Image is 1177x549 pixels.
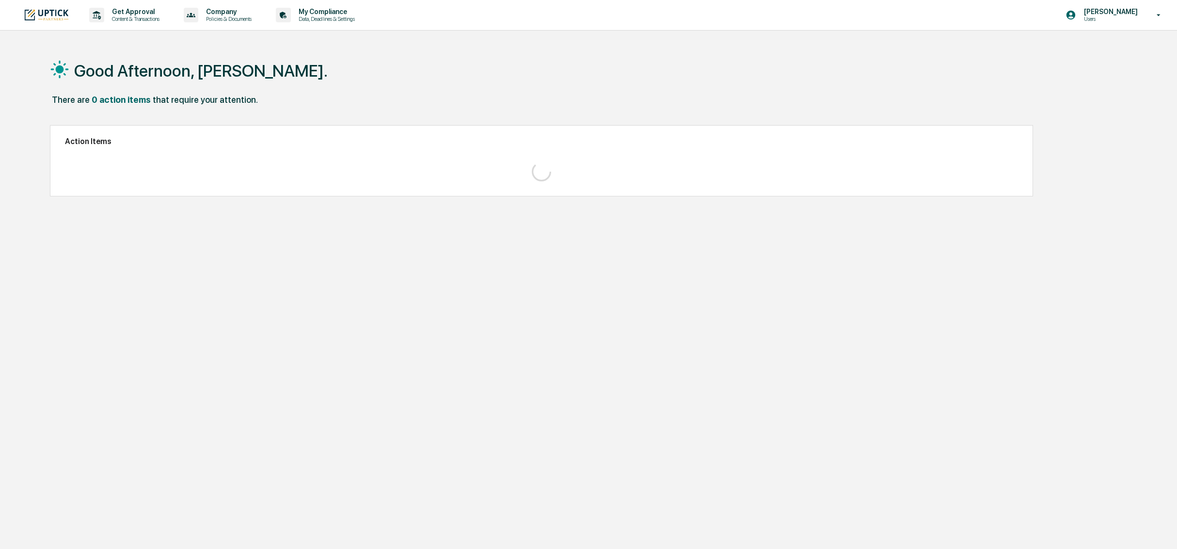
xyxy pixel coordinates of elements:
p: Policies & Documents [198,16,256,22]
h2: Action Items [65,137,1018,146]
p: Users [1076,16,1143,22]
p: Data, Deadlines & Settings [291,16,360,22]
p: My Compliance [291,8,360,16]
div: There are [52,95,90,105]
div: that require your attention. [153,95,258,105]
p: [PERSON_NAME] [1076,8,1143,16]
p: Content & Transactions [104,16,164,22]
h1: Good Afternoon, [PERSON_NAME]. [74,61,328,81]
p: Get Approval [104,8,164,16]
p: Company [198,8,256,16]
img: logo [23,8,70,21]
div: 0 action items [92,95,151,105]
